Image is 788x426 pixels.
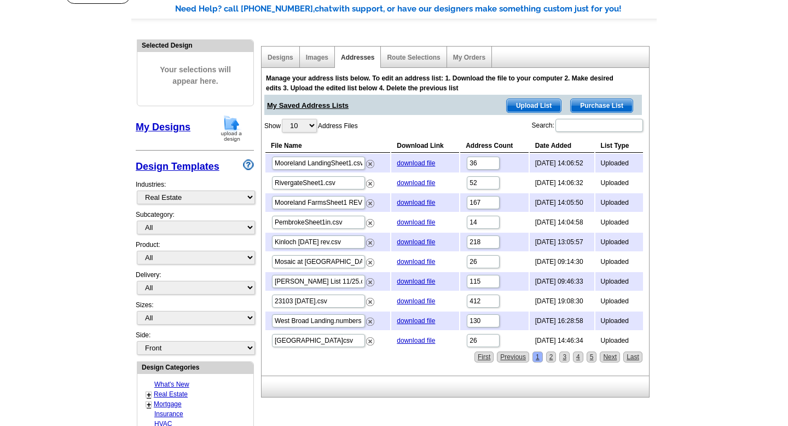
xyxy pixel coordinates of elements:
[366,296,374,303] a: Remove this list
[265,139,390,153] th: File Name
[530,139,594,153] th: Date Added
[366,177,374,185] a: Remove this list
[267,95,349,111] span: My Saved Address Lists
[147,400,151,409] a: +
[341,54,374,61] a: Addresses
[366,335,374,343] a: Remove this list
[507,99,561,112] span: Upload List
[136,210,254,240] div: Subcategory:
[397,199,435,206] a: download file
[266,73,622,93] div: Manage your address lists below. To edit an address list: 1. Download the file to your computer 2...
[366,276,374,284] a: Remove this list
[546,352,557,362] a: 2
[595,139,643,153] th: List Type
[154,400,182,408] a: Mortgage
[530,233,594,251] td: [DATE] 13:05:57
[137,40,253,50] div: Selected Design
[569,171,788,426] iframe: LiveChat chat widget
[397,258,435,266] a: download file
[397,179,435,187] a: download file
[268,54,293,61] a: Designs
[397,317,435,325] a: download file
[154,410,183,418] a: Insurance
[453,54,485,61] a: My Orders
[366,199,374,208] img: delete.png
[146,53,245,98] span: Your selections will appear here.
[530,213,594,232] td: [DATE] 14:04:58
[366,298,374,306] img: delete.png
[366,337,374,346] img: delete.png
[282,119,317,133] select: ShowAddress Files
[366,315,374,323] a: Remove this list
[595,154,643,172] td: Uploaded
[366,258,374,267] img: delete.png
[571,99,633,112] span: Purchase List
[397,337,435,344] a: download file
[366,256,374,264] a: Remove this list
[136,270,254,300] div: Delivery:
[366,219,374,227] img: delete.png
[531,118,644,133] label: Search:
[397,297,435,305] a: download file
[243,159,254,170] img: design-wizard-help-icon.png
[366,318,374,326] img: delete.png
[136,122,190,133] a: My Designs
[530,331,594,350] td: [DATE] 14:46:34
[460,139,529,153] th: Address Count
[559,352,570,362] a: 3
[530,312,594,330] td: [DATE] 16:28:58
[315,4,332,14] span: chat
[366,160,374,168] img: delete.png
[530,292,594,310] td: [DATE] 19:08:30
[175,3,657,15] div: Need Help? call [PHONE_NUMBER], with support, or have our designers make something custom just fo...
[366,217,374,224] a: Remove this list
[397,218,435,226] a: download file
[391,139,459,153] th: Download Link
[154,381,189,388] a: What's New
[136,240,254,270] div: Product:
[366,278,374,286] img: delete.png
[530,154,594,172] td: [DATE] 14:06:52
[136,161,219,172] a: Design Templates
[366,239,374,247] img: delete.png
[136,300,254,330] div: Sizes:
[366,237,374,244] a: Remove this list
[530,272,594,291] td: [DATE] 09:46:33
[387,54,440,61] a: Route Selections
[154,390,188,398] a: Real Estate
[397,238,435,246] a: download file
[306,54,328,61] a: Images
[147,390,151,399] a: +
[497,352,529,362] a: Previous
[136,330,254,356] div: Side:
[530,193,594,212] td: [DATE] 14:05:50
[366,197,374,205] a: Remove this list
[217,114,246,142] img: upload-design
[136,174,254,210] div: Industries:
[137,362,253,372] div: Design Categories
[532,352,543,362] a: 1
[530,174,594,192] td: [DATE] 14:06:32
[366,180,374,188] img: delete.png
[555,119,643,132] input: Search:
[530,252,594,271] td: [DATE] 09:14:30
[397,159,435,167] a: download file
[474,352,494,362] a: First
[366,158,374,165] a: Remove this list
[397,278,435,285] a: download file
[264,118,358,134] label: Show Address Files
